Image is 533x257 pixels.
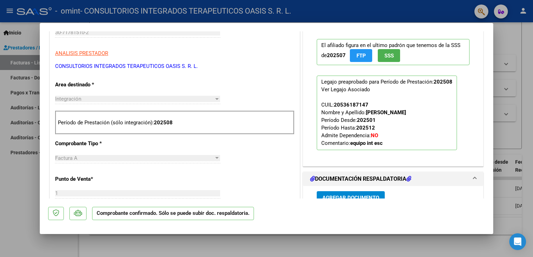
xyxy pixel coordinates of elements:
[55,175,127,183] p: Punto de Venta
[310,175,411,183] h1: DOCUMENTACIÓN RESPALDATORIA
[154,119,173,126] strong: 202508
[55,155,77,161] span: Factura A
[366,109,406,116] strong: [PERSON_NAME]
[55,81,127,89] p: Area destinado *
[434,79,452,85] strong: 202508
[317,191,385,204] button: Agregar Documento
[356,53,366,59] span: FTP
[357,117,376,123] strong: 202501
[317,39,470,65] p: El afiliado figura en el ultimo padrón que tenemos de la SSS de
[371,132,378,139] strong: NO
[55,62,294,70] p: CONSULTORIOS INTEGRADOS TERAPEUTICOS OASIS S. R. L.
[303,29,483,166] div: PREAPROBACIÓN PARA INTEGRACION
[509,233,526,250] div: Open Intercom Messenger
[378,49,400,62] button: SSS
[356,125,375,131] strong: 202512
[384,53,394,59] span: SSS
[55,96,81,102] span: Integración
[350,49,372,62] button: FTP
[321,140,383,146] span: Comentario:
[334,101,368,109] div: 20536187147
[303,172,483,186] mat-expansion-panel-header: DOCUMENTACIÓN RESPALDATORIA
[58,119,292,127] p: Período de Prestación (sólo integración):
[55,140,127,148] p: Comprobante Tipo *
[322,195,379,201] span: Agregar Documento
[321,86,370,93] div: Ver Legajo Asociado
[92,207,254,220] p: Comprobante confirmado. Sólo se puede subir doc. respaldatoria.
[321,102,406,146] span: CUIL: Nombre y Apellido: Período Desde: Período Hasta: Admite Dependencia:
[350,140,383,146] strong: equipo int esc
[55,50,108,56] span: ANALISIS PRESTADOR
[317,76,457,150] p: Legajo preaprobado para Período de Prestación:
[327,52,346,59] strong: 202507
